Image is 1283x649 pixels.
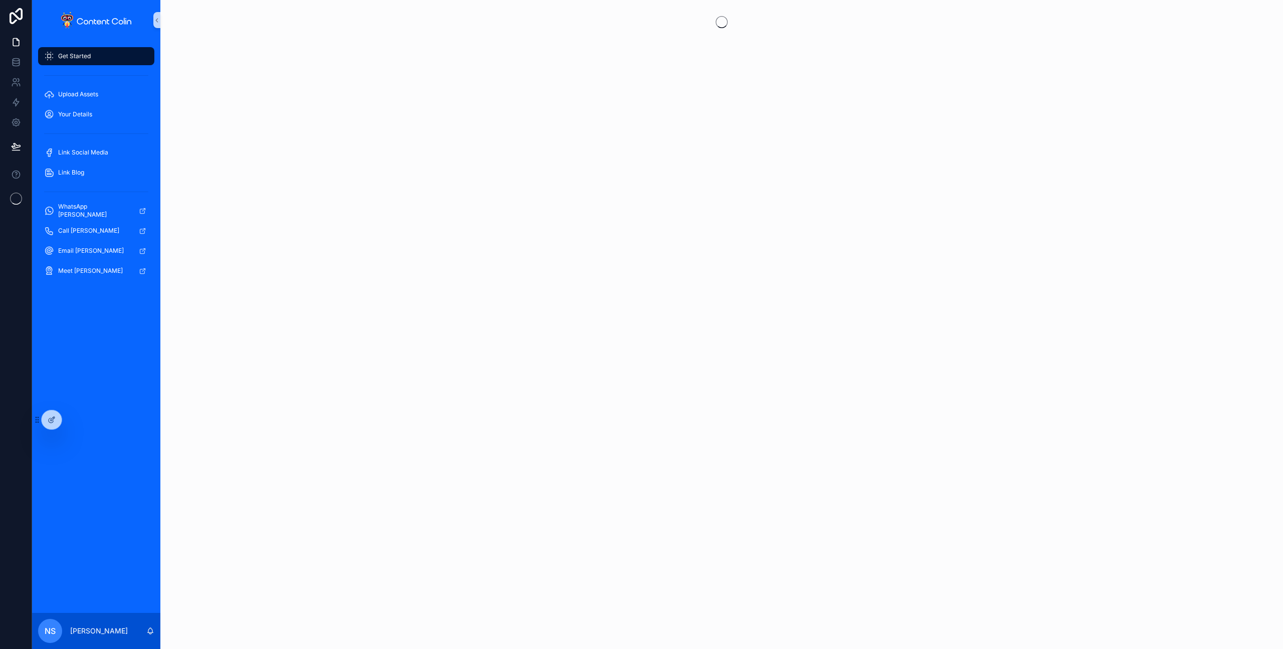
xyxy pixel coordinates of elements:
[38,262,154,280] a: Meet [PERSON_NAME]
[38,47,154,65] a: Get Started
[58,169,84,177] span: Link Blog
[38,164,154,182] a: Link Blog
[61,12,131,28] img: App logo
[45,625,56,637] span: NS
[38,85,154,103] a: Upload Assets
[38,105,154,123] a: Your Details
[58,267,123,275] span: Meet [PERSON_NAME]
[70,626,128,636] p: [PERSON_NAME]
[38,222,154,240] a: Call [PERSON_NAME]
[58,247,124,255] span: Email [PERSON_NAME]
[58,203,131,219] span: WhatsApp [PERSON_NAME]
[38,242,154,260] a: Email [PERSON_NAME]
[58,110,92,118] span: Your Details
[58,52,91,60] span: Get Started
[32,40,160,293] div: scrollable content
[38,202,154,220] a: WhatsApp [PERSON_NAME]
[58,227,119,235] span: Call [PERSON_NAME]
[38,143,154,161] a: Link Social Media
[58,148,108,156] span: Link Social Media
[58,90,98,98] span: Upload Assets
